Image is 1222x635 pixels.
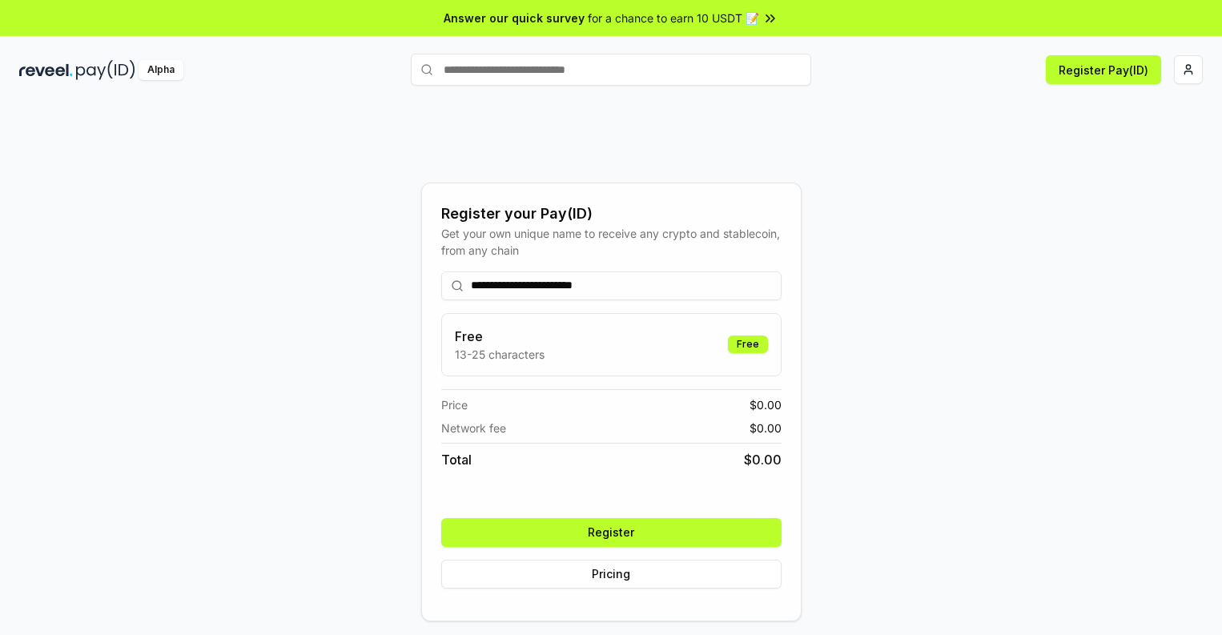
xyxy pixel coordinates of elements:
[441,518,782,547] button: Register
[441,225,782,259] div: Get your own unique name to receive any crypto and stablecoin, from any chain
[19,60,73,80] img: reveel_dark
[139,60,183,80] div: Alpha
[455,327,545,346] h3: Free
[455,346,545,363] p: 13-25 characters
[441,203,782,225] div: Register your Pay(ID)
[441,450,472,469] span: Total
[750,420,782,436] span: $ 0.00
[444,10,585,26] span: Answer our quick survey
[588,10,759,26] span: for a chance to earn 10 USDT 📝
[441,420,506,436] span: Network fee
[744,450,782,469] span: $ 0.00
[441,560,782,589] button: Pricing
[76,60,135,80] img: pay_id
[1046,55,1161,84] button: Register Pay(ID)
[441,396,468,413] span: Price
[728,336,768,353] div: Free
[750,396,782,413] span: $ 0.00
